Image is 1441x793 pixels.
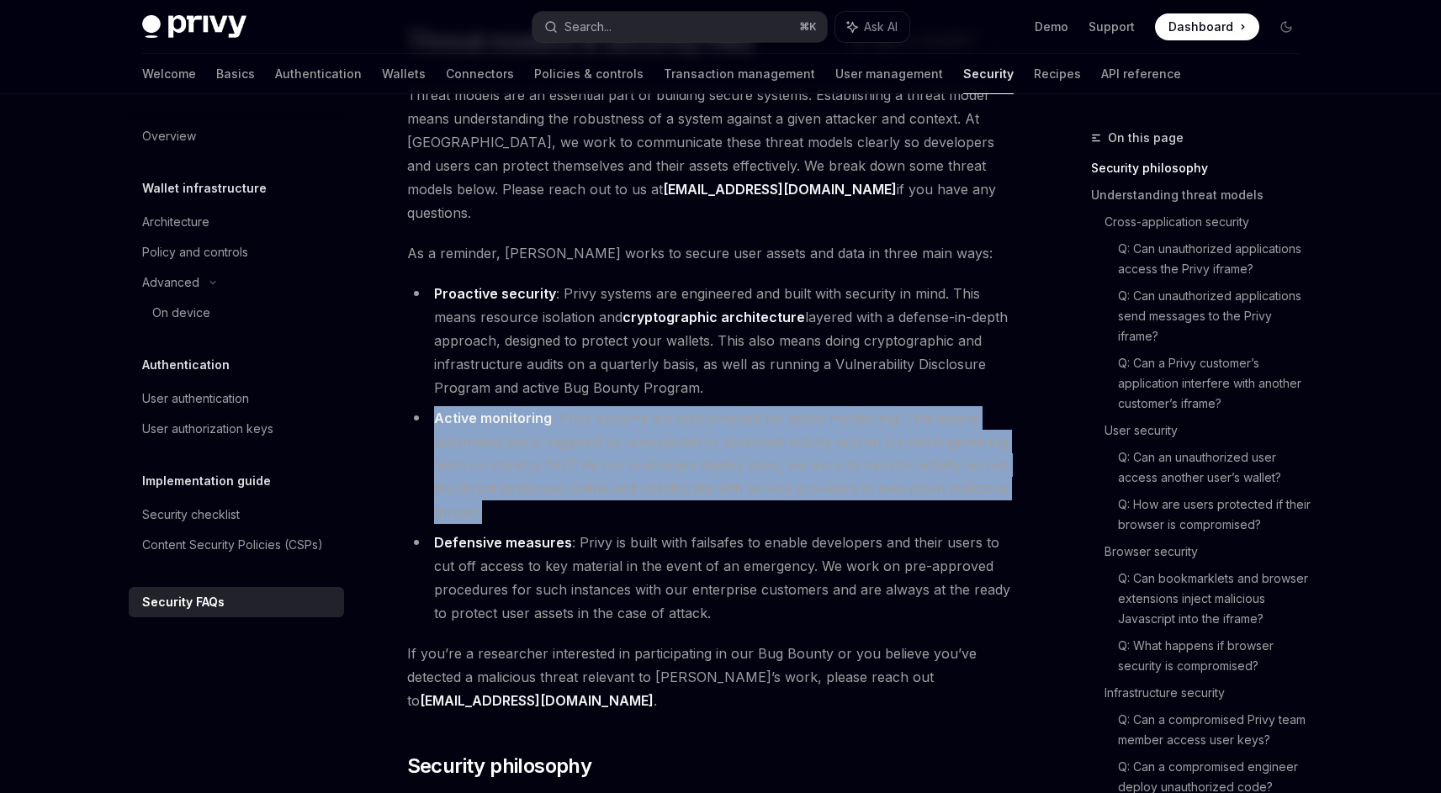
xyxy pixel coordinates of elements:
strong: Proactive security [434,285,556,302]
button: Ask AI [835,12,909,42]
a: Policies & controls [534,54,644,94]
a: User authentication [129,383,344,414]
span: Ask AI [864,19,898,35]
div: Security checklist [142,505,240,525]
div: Advanced [142,272,199,293]
a: Q: What happens if browser security is compromised? [1118,632,1313,679]
a: Content Security Policies (CSPs) [129,530,344,560]
a: Security [963,54,1014,94]
a: Connectors [446,54,514,94]
a: Q: Can unauthorized applications send messages to the Privy iframe? [1118,283,1313,350]
img: dark logo [142,15,246,39]
a: User authorization keys [129,414,344,444]
div: User authentication [142,389,249,409]
a: Policy and controls [129,237,344,267]
li: : Privy systems are instrumented for active monitoring. This means automated alerts triggered by ... [407,406,1014,524]
div: On device [152,303,210,323]
div: Policy and controls [142,242,248,262]
div: Overview [142,126,196,146]
a: Security philosophy [1091,155,1313,182]
a: Q: Can bookmarklets and browser extensions inject malicious Javascript into the iframe? [1118,565,1313,632]
a: On device [129,298,344,328]
h5: Authentication [142,355,230,375]
a: Q: Can a compromised Privy team member access user keys? [1118,706,1313,753]
span: Security philosophy [407,753,592,780]
a: Q: Can a Privy customer’s application interfere with another customer’s iframe? [1118,350,1313,417]
h5: Implementation guide [142,471,271,491]
a: Basics [216,54,255,94]
button: Toggle dark mode [1273,13,1300,40]
a: Q: Can unauthorized applications access the Privy iframe? [1118,235,1313,283]
a: Architecture [129,207,344,237]
a: User management [835,54,943,94]
div: Security FAQs [142,592,225,612]
a: Q: How are users protected if their browser is compromised? [1118,491,1313,538]
a: Support [1089,19,1135,35]
strong: Active monitoring [434,410,552,426]
span: If you’re a researcher interested in participating in our Bug Bounty or you believe you’ve detect... [407,642,1014,712]
div: Search... [564,17,612,37]
div: Architecture [142,212,209,232]
div: User authorization keys [142,419,273,439]
a: [EMAIL_ADDRESS][DOMAIN_NAME] [420,692,654,710]
a: Infrastructure security [1105,679,1313,706]
a: Demo [1035,19,1068,35]
a: Security checklist [129,500,344,530]
a: Q: Can an unauthorized user access another user’s wallet? [1118,444,1313,491]
a: User security [1105,417,1313,444]
a: Cross-application security [1105,209,1313,235]
span: ⌘ K [799,20,817,34]
span: Threat models are an essential part of building secure systems. Establishing a threat model means... [407,83,1014,225]
a: Welcome [142,54,196,94]
strong: Defensive measures [434,534,572,551]
a: API reference [1101,54,1181,94]
a: Security FAQs [129,587,344,617]
li: : Privy systems are engineered and built with security in mind. This means resource isolation and... [407,282,1014,399]
a: [EMAIL_ADDRESS][DOMAIN_NAME] [663,181,897,198]
a: Authentication [275,54,362,94]
a: Recipes [1034,54,1081,94]
span: As a reminder, [PERSON_NAME] works to secure user assets and data in three main ways: [407,241,1014,265]
a: Wallets [382,54,426,94]
button: Search...⌘K [532,12,827,42]
div: Content Security Policies (CSPs) [142,535,323,555]
a: Understanding threat models [1091,182,1313,209]
li: : Privy is built with failsafes to enable developers and their users to cut off access to key mat... [407,531,1014,625]
a: Overview [129,121,344,151]
h5: Wallet infrastructure [142,178,267,198]
a: cryptographic architecture [622,309,805,326]
span: Dashboard [1168,19,1233,35]
span: On this page [1108,128,1184,148]
a: Dashboard [1155,13,1259,40]
a: Transaction management [664,54,815,94]
a: Browser security [1105,538,1313,565]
